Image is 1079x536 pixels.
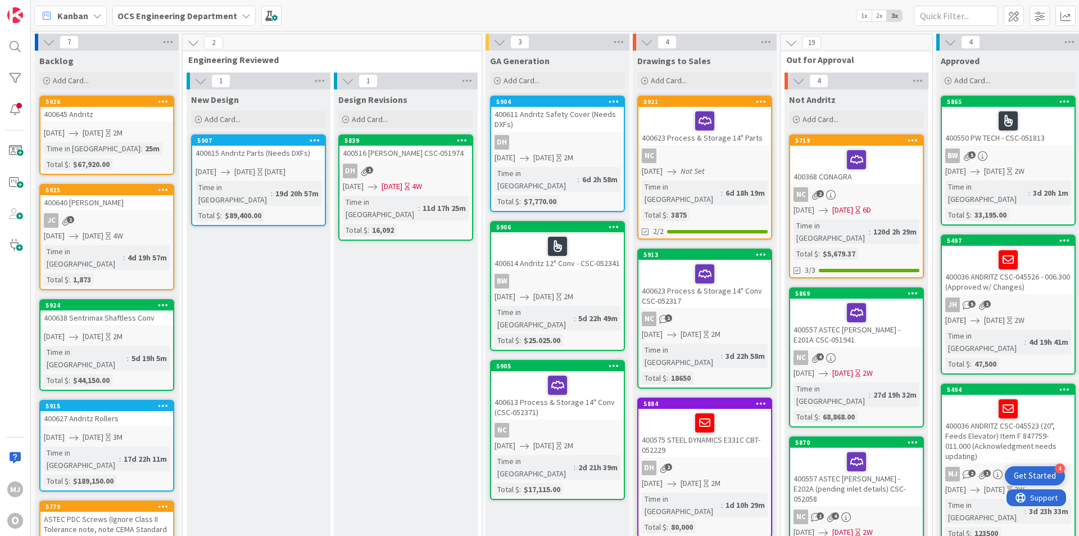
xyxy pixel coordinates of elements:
div: Time in [GEOGRAPHIC_DATA] [196,181,271,206]
span: 2 [665,463,672,471]
div: 2M [564,440,573,452]
span: [DATE] [495,440,515,452]
span: [DATE] [984,165,1005,177]
span: [DATE] [495,291,515,303]
div: 5839400516 [PERSON_NAME] CSC-051974 [339,136,472,160]
span: : [140,142,142,155]
div: 5870 [795,439,923,447]
span: Add Card... [803,114,838,124]
div: Time in [GEOGRAPHIC_DATA] [495,167,578,192]
div: 5905 [496,362,624,370]
div: 5779 [40,502,173,512]
div: 68,868.00 [820,411,858,423]
span: [DATE] [343,181,364,192]
div: 5924 [40,300,173,310]
span: : [368,224,369,236]
div: Time in [GEOGRAPHIC_DATA] [794,219,869,244]
div: JC [40,213,173,228]
div: 5921 [638,97,771,107]
div: BW [495,274,509,289]
div: 5905 [491,361,624,371]
div: 400036 ANDRITZ CSC-045526 - 006.300 (Approved w/ Changes) [942,246,1075,294]
div: Total $ [343,224,368,236]
span: : [574,461,575,474]
div: 5904 [491,97,624,107]
span: 1 [366,166,373,174]
div: 5839 [339,136,472,146]
span: 1 [983,300,991,308]
span: : [970,358,972,370]
span: 3/3 [805,264,815,276]
div: 5906400614 Andritz 12" Conv - CSC-052341 [491,222,624,271]
div: 5904400611 Andritz Safety Cover (Needs DXFs) [491,97,624,132]
div: BW [942,148,1075,163]
div: 5494 [942,385,1075,395]
div: 4W [412,181,422,192]
div: 5719 [795,137,923,145]
span: Add Card... [651,75,687,85]
div: 80,000 [668,521,696,533]
span: : [667,209,668,221]
div: 2M [711,478,720,489]
a: 5719400368 CONAGRANC[DATE][DATE]6DTime in [GEOGRAPHIC_DATA]:120d 2h 29mTotal $:$5,679.373/3 [789,134,924,278]
a: 5865400550 PW TECH - CSC-051813BW[DATE][DATE]2WTime in [GEOGRAPHIC_DATA]:3d 20h 1mTotal $:33,195.00 [941,96,1076,226]
div: 5925400640 [PERSON_NAME] [40,185,173,210]
div: 1d 10h 29m [723,499,768,511]
div: $25.025.00 [521,334,563,346]
div: 5497 [947,237,1075,245]
div: 5870 [790,438,923,448]
div: Total $ [44,475,69,487]
div: NC [794,350,808,365]
div: $67,920.00 [70,158,112,170]
div: 5907400615 Andritz Parts (Needs DXFs) [192,136,325,160]
span: : [721,499,723,511]
div: 400614 Andritz 12" Conv - CSC-052341 [491,232,624,271]
div: Total $ [495,195,519,208]
div: Time in [GEOGRAPHIC_DATA] [945,499,1024,524]
div: Time in [GEOGRAPHIC_DATA] [642,181,721,205]
div: 5869400557 ASTEC [PERSON_NAME] - E201A CSC-051941 [790,289,923,347]
div: 4 [1055,463,1065,474]
div: DH [339,164,472,178]
a: 5921400623 Process & Storage 14" PartsNC[DATE]Not SetTime in [GEOGRAPHIC_DATA]:6d 18h 19mTotal $:... [637,96,772,240]
i: Not Set [681,166,705,176]
div: 5494 [947,386,1075,394]
span: : [1024,336,1026,348]
span: [DATE] [83,331,103,343]
div: Time in [GEOGRAPHIC_DATA] [642,493,721,517]
div: Time in [GEOGRAPHIC_DATA] [642,344,721,368]
div: 3875 [668,209,690,221]
div: Time in [GEOGRAPHIC_DATA] [945,181,1028,205]
div: 3d 23h 33m [1026,505,1071,517]
div: 4d 19h 57m [125,251,170,264]
div: 5913 [643,251,771,259]
div: $44,150.00 [70,374,112,386]
div: Total $ [794,247,818,260]
div: NC [638,148,771,163]
div: 5906 [496,223,624,231]
span: [DATE] [945,484,966,496]
span: Add Card... [53,75,89,85]
div: 47,500 [972,358,999,370]
div: 2d 21h 39m [575,461,620,474]
div: NC [790,350,923,365]
div: 120d 2h 29m [871,226,919,238]
div: 5913 [638,250,771,260]
div: 5719400368 CONAGRA [790,136,923,184]
div: 4W [113,230,123,242]
span: 1 [983,470,991,477]
span: : [869,389,871,401]
span: : [574,312,575,325]
span: [DATE] [83,127,103,139]
div: $7,770.00 [521,195,559,208]
span: 2/2 [653,226,664,237]
div: Time in [GEOGRAPHIC_DATA] [44,346,127,371]
div: Total $ [44,273,69,286]
div: 2M [564,291,573,303]
a: 5913400623 Process & Storage 14" Conv CSC-052317NC[DATE][DATE]2MTime in [GEOGRAPHIC_DATA]:3d 22h ... [637,249,772,389]
span: [DATE] [44,127,65,139]
div: 6d 18h 19m [723,187,768,199]
div: NC [790,510,923,524]
div: JC [44,213,58,228]
div: Total $ [642,521,667,533]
